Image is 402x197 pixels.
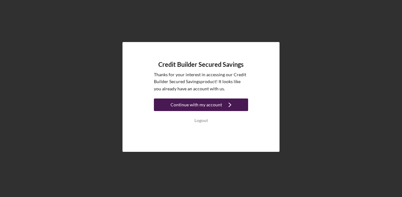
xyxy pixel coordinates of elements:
button: Logout [154,114,248,127]
p: Thanks for your interest in accessing our Credit Builder Secured Savings product! It looks like y... [154,71,248,92]
button: Continue with my account [154,98,248,111]
div: Continue with my account [171,98,222,111]
h4: Credit Builder Secured Savings [158,61,244,68]
div: Logout [194,114,208,127]
a: Continue with my account [154,98,248,113]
